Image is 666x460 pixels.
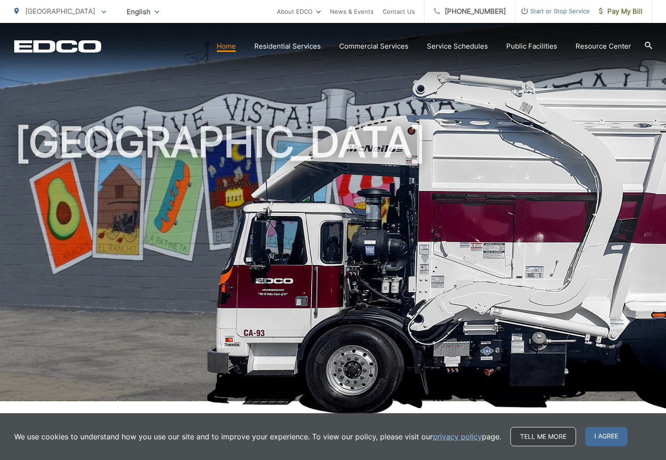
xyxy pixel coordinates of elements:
a: Resource Center [576,41,631,52]
a: privacy policy [433,431,482,442]
a: Residential Services [254,41,321,52]
a: Tell me more [510,427,576,446]
h1: [GEOGRAPHIC_DATA] [14,119,652,410]
p: We use cookies to understand how you use our site and to improve your experience. To view our pol... [14,431,501,442]
a: Contact Us [383,6,415,17]
span: Pay My Bill [599,6,643,17]
span: I agree [585,427,627,446]
a: Service Schedules [427,41,488,52]
span: English [120,4,166,20]
span: [GEOGRAPHIC_DATA] [25,7,95,16]
a: Home [217,41,236,52]
a: About EDCO [277,6,321,17]
a: EDCD logo. Return to the homepage. [14,40,101,53]
a: Public Facilities [506,41,557,52]
a: Commercial Services [339,41,409,52]
a: News & Events [330,6,374,17]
